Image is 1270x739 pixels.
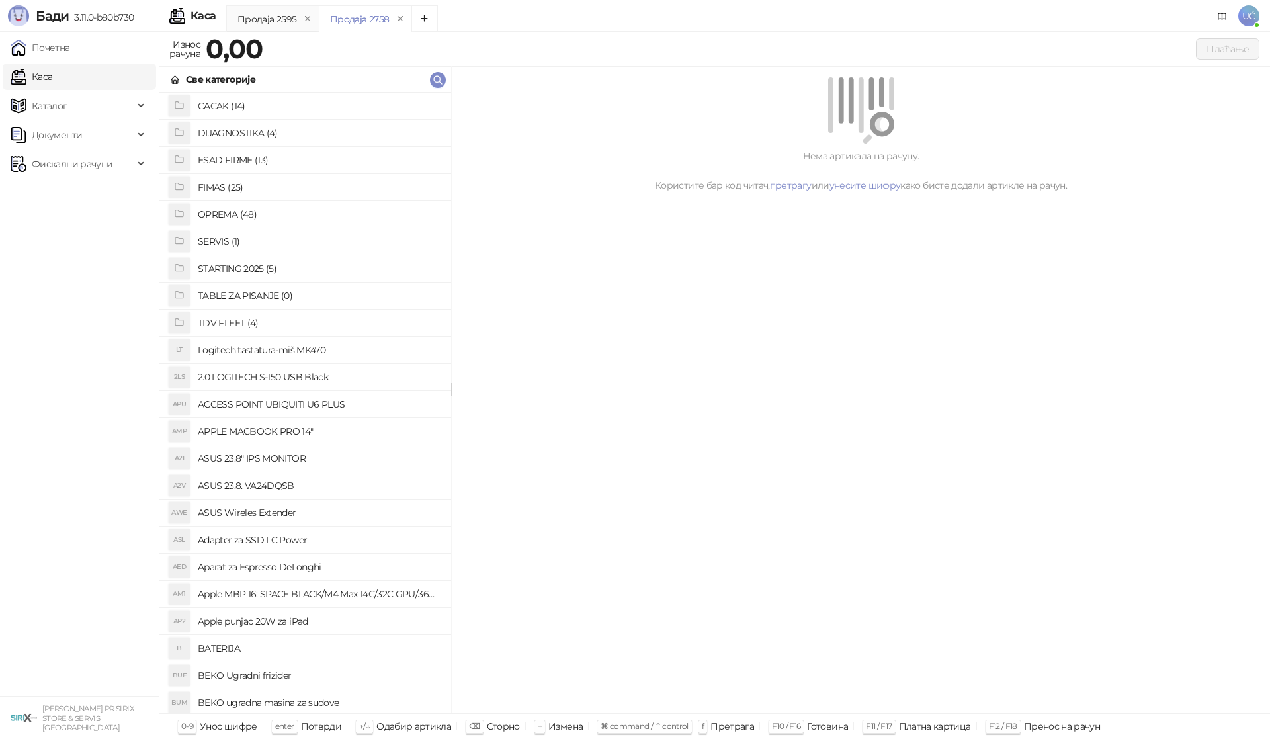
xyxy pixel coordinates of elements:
[198,312,441,333] h4: TDV FLEET (4)
[198,692,441,713] h4: BEKO ugradna masina za sudove
[181,721,193,731] span: 0-9
[32,151,112,177] span: Фискални рачуни
[198,665,441,686] h4: BEKO Ugradni frizider
[411,5,438,32] button: Add tab
[198,150,441,171] h4: ESAD FIRME (13)
[198,231,441,252] h4: SERVIS (1)
[69,11,134,23] span: 3.11.0-b80b730
[36,8,69,24] span: Бади
[989,721,1017,731] span: F12 / F18
[198,95,441,116] h4: CACAK (14)
[1212,5,1233,26] a: Документација
[198,367,441,388] h4: 2.0 LOGITECH S-150 USB Black
[359,721,370,731] span: ↑/↓
[169,638,190,659] div: B
[167,36,203,62] div: Износ рачуна
[538,721,542,731] span: +
[198,502,441,523] h4: ASUS Wireles Extender
[1238,5,1259,26] span: UĆ
[237,12,296,26] div: Продаја 2595
[1024,718,1100,735] div: Пренос на рачун
[42,704,134,732] small: [PERSON_NAME] PR SIRIX STORE & SERVIS [GEOGRAPHIC_DATA]
[190,11,216,21] div: Каса
[829,179,901,191] a: унесите шифру
[469,721,480,731] span: ⌫
[198,204,441,225] h4: OPREMA (48)
[198,529,441,550] h4: Adapter za SSD LC Power
[376,718,451,735] div: Одабир артикла
[11,705,37,731] img: 64x64-companyLogo-cb9a1907-c9b0-4601-bb5e-5084e694c383.png
[198,258,441,279] h4: STARTING 2025 (5)
[487,718,520,735] div: Сторно
[468,149,1254,193] div: Нема артикала на рачуну. Користите бар код читач, или како бисте додали артикле на рачун.
[198,177,441,198] h4: FIMAS (25)
[330,12,389,26] div: Продаја 2758
[186,72,255,87] div: Све категорије
[169,448,190,469] div: A2I
[1196,38,1259,60] button: Плаћање
[770,179,812,191] a: претрагу
[198,394,441,415] h4: ACCESS POINT UBIQUITI U6 PLUS
[8,5,29,26] img: Logo
[198,475,441,496] h4: ASUS 23.8. VA24DQSB
[198,339,441,361] h4: Logitech tastatura-miš MK470
[198,638,441,659] h4: BATERIJA
[32,93,67,119] span: Каталог
[548,718,583,735] div: Измена
[169,556,190,578] div: AED
[601,721,689,731] span: ⌘ command / ⌃ control
[206,32,263,65] strong: 0,00
[299,13,316,24] button: remove
[198,584,441,605] h4: Apple MBP 16: SPACE BLACK/M4 Max 14C/32C GPU/36GB/1T-ZEE
[807,718,848,735] div: Готовина
[169,475,190,496] div: A2V
[899,718,971,735] div: Платна картица
[169,367,190,388] div: 2LS
[198,448,441,469] h4: ASUS 23.8" IPS MONITOR
[275,721,294,731] span: enter
[11,64,52,90] a: Каса
[198,611,441,632] h4: Apple punjac 20W za iPad
[169,421,190,442] div: AMP
[169,611,190,632] div: AP2
[169,692,190,713] div: BUM
[159,93,451,713] div: grid
[169,665,190,686] div: BUF
[301,718,342,735] div: Потврди
[169,339,190,361] div: LT
[11,34,70,61] a: Почетна
[169,584,190,605] div: AM1
[702,721,704,731] span: f
[200,718,257,735] div: Унос шифре
[866,721,892,731] span: F11 / F17
[772,721,800,731] span: F10 / F16
[710,718,754,735] div: Претрага
[169,502,190,523] div: AWE
[198,122,441,144] h4: DIJAGNOSTIKA (4)
[198,285,441,306] h4: TABLE ZA PISANJE (0)
[392,13,409,24] button: remove
[169,394,190,415] div: APU
[169,529,190,550] div: ASL
[32,122,82,148] span: Документи
[198,421,441,442] h4: APPLE MACBOOK PRO 14"
[198,556,441,578] h4: Aparat za Espresso DeLonghi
